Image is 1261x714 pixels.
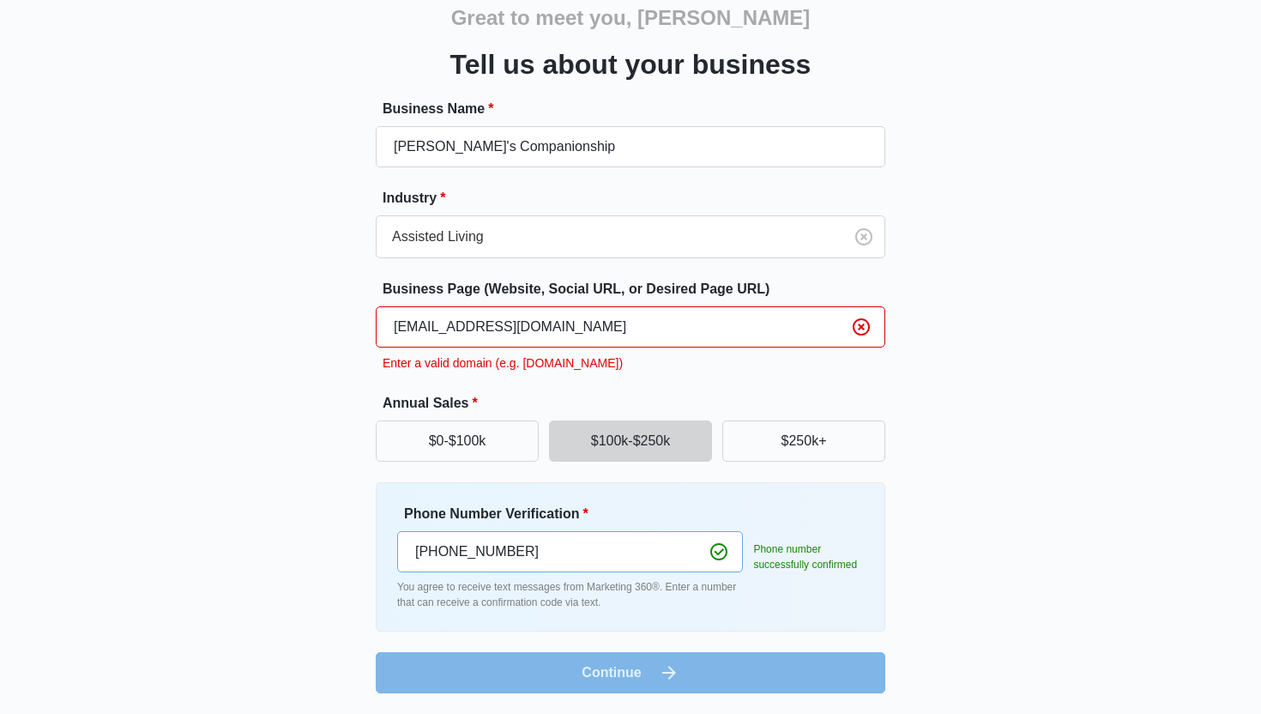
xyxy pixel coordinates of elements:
button: $250k+ [722,421,885,462]
p: Enter a valid domain (e.g. [DOMAIN_NAME]) [383,354,885,372]
label: Industry [383,188,892,209]
button: $100k-$250k [549,421,712,462]
p: Phone number successfully confirmed [753,542,864,572]
label: Annual Sales [383,393,892,414]
input: e.g. janesplumbing.com [376,306,885,348]
label: Business Name [383,99,892,119]
h2: Great to meet you, [PERSON_NAME] [451,3,811,33]
h3: Tell us about your business [450,44,812,85]
input: e.g. Jane's Plumbing [376,126,885,167]
input: Ex. +1-555-555-5555 [397,531,743,572]
button: Clear [850,223,878,251]
p: You agree to receive text messages from Marketing 360®. Enter a number that can receive a confirm... [397,579,743,610]
button: Clear [848,313,875,341]
label: Business Page (Website, Social URL, or Desired Page URL) [383,279,892,300]
button: $0-$100k [376,421,539,462]
label: Phone Number Verification [404,504,750,524]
